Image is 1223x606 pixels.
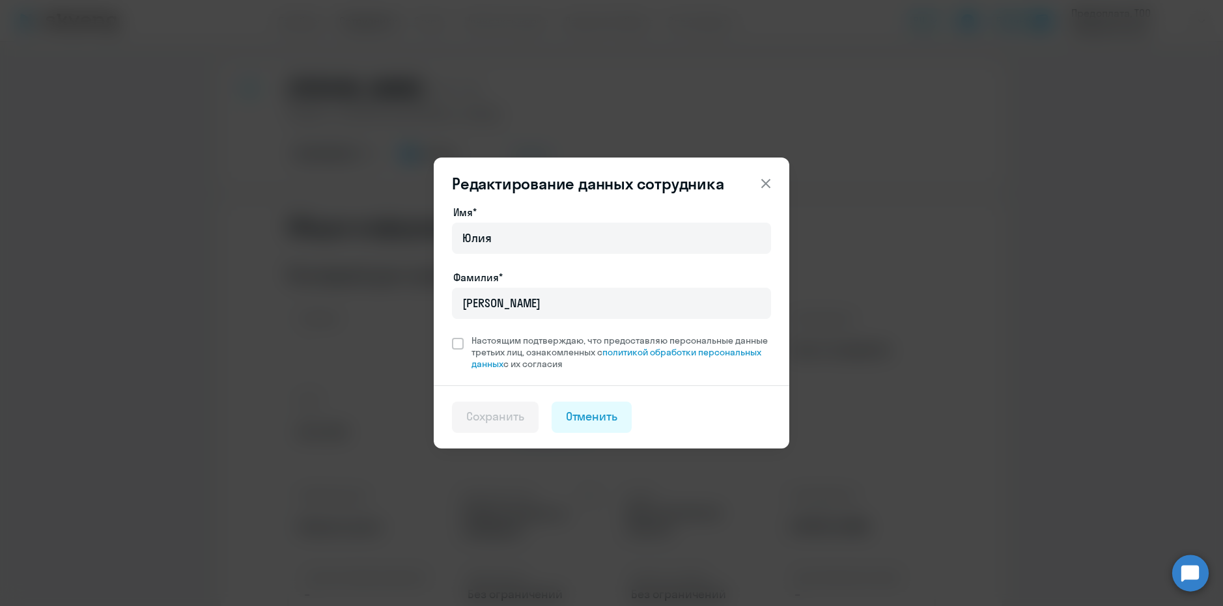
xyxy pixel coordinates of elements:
button: Отменить [552,402,632,433]
header: Редактирование данных сотрудника [434,173,789,194]
span: Настоящим подтверждаю, что предоставляю персональные данные третьих лиц, ознакомленных с с их сог... [471,335,771,370]
button: Сохранить [452,402,539,433]
a: политикой обработки персональных данных [471,346,761,370]
label: Фамилия* [453,269,503,285]
div: Сохранить [466,408,524,425]
div: Отменить [566,408,618,425]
